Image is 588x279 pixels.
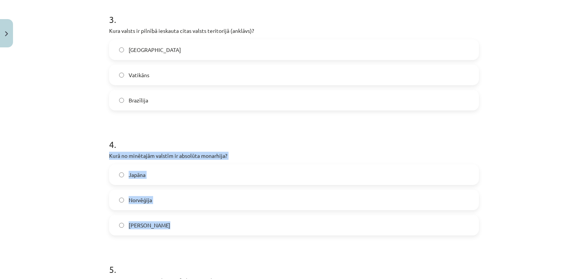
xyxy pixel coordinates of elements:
p: Kura valsts ir pilnībā ieskauta citas valsts teritorijā (anklāvs)? [109,27,479,35]
span: Brazīlija [129,96,148,104]
input: Japāna [119,172,124,177]
input: Vatikāns [119,73,124,78]
span: [GEOGRAPHIC_DATA] [129,46,181,54]
p: Kurā no minētajām valstīm ir absolūta monarhija? [109,152,479,160]
h1: 5 . [109,251,479,274]
h1: 4 . [109,126,479,149]
h1: 3 . [109,1,479,24]
span: Norvēģija [129,196,152,204]
span: Japāna [129,171,145,179]
img: icon-close-lesson-0947bae3869378f0d4975bcd49f059093ad1ed9edebbc8119c70593378902aed.svg [5,31,8,36]
span: Vatikāns [129,71,149,79]
span: [PERSON_NAME] [129,221,170,229]
input: [PERSON_NAME] [119,223,124,228]
input: Norvēģija [119,198,124,203]
input: Brazīlija [119,98,124,103]
input: [GEOGRAPHIC_DATA] [119,47,124,52]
